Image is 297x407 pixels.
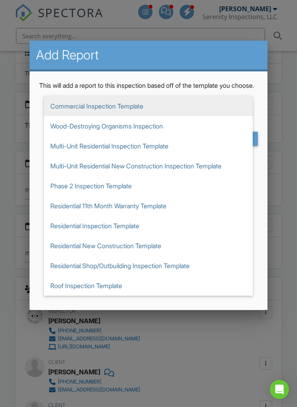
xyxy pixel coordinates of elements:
[44,176,253,196] span: Phase 2 Inspection Template
[44,156,253,176] span: Multi-Unit Residential New Construction Inspection Template
[44,196,253,216] span: Residential 11th Month Warranty Template
[44,276,253,296] span: Roof Inspection Template
[44,96,253,116] span: Commercial Inspection Template
[39,81,257,90] p: This will add a report to this inspection based off of the template you choose.
[44,256,253,276] span: Residential Shop/Outbuilding Inspection Template
[270,380,289,399] div: Open Intercom Messenger
[44,236,253,256] span: Residential New Construction Template
[44,116,253,136] span: Wood-Destroying Organisms Inspection
[36,47,261,63] h2: Add Report
[44,136,253,156] span: Multi-Unit Residential Inspection Template
[44,216,253,236] span: Residential Inspection Template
